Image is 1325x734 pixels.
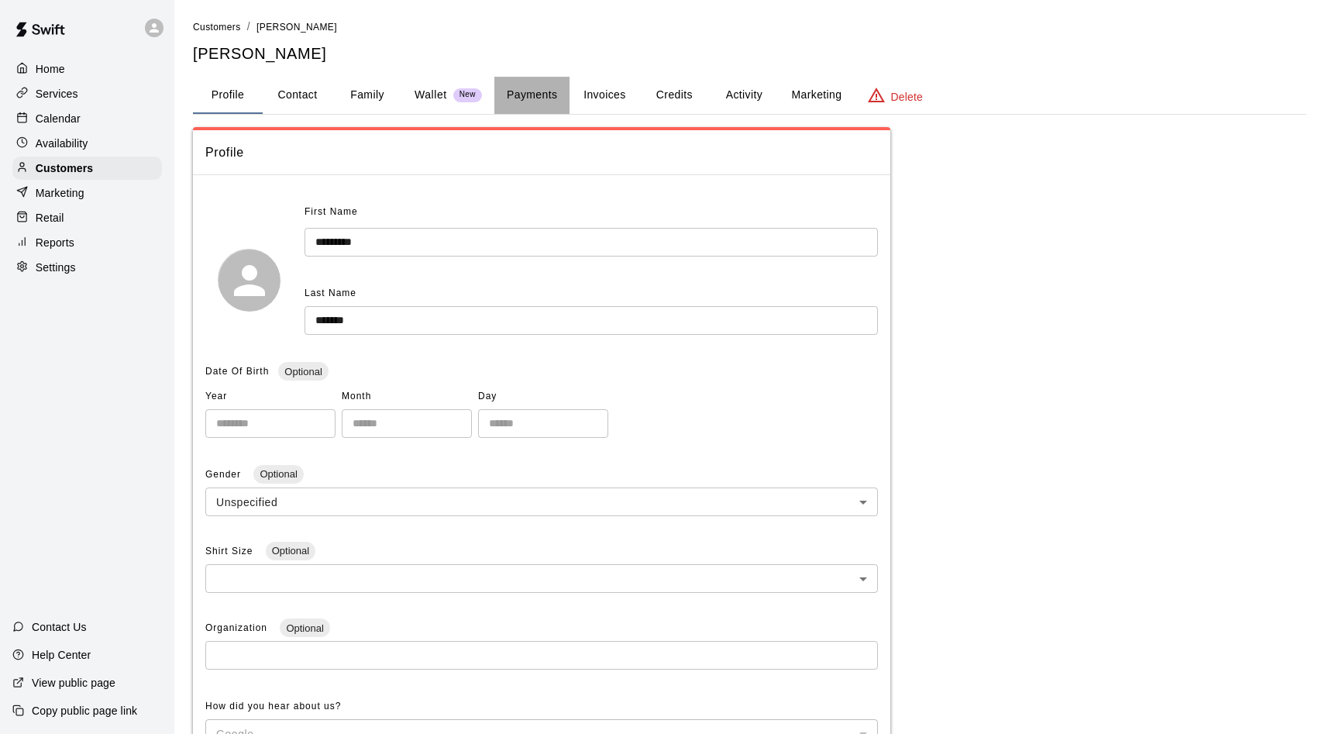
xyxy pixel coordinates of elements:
button: Profile [193,77,263,114]
a: Marketing [12,181,162,205]
a: Services [12,82,162,105]
nav: breadcrumb [193,19,1306,36]
p: Wallet [415,87,447,103]
p: Contact Us [32,619,87,635]
button: Payments [494,77,570,114]
span: Optional [278,366,328,377]
a: Retail [12,206,162,229]
span: [PERSON_NAME] [256,22,337,33]
a: Settings [12,256,162,279]
a: Customers [193,20,241,33]
a: Customers [12,157,162,180]
p: View public page [32,675,115,691]
p: Customers [36,160,93,176]
p: Copy public page link [32,703,137,718]
span: Month [342,384,472,409]
a: Home [12,57,162,81]
p: Home [36,61,65,77]
p: Delete [891,89,923,105]
h5: [PERSON_NAME] [193,43,1306,64]
p: Availability [36,136,88,151]
p: Calendar [36,111,81,126]
button: Activity [709,77,779,114]
p: Help Center [32,647,91,663]
span: Profile [205,143,878,163]
a: Availability [12,132,162,155]
span: Gender [205,469,244,480]
div: Unspecified [205,488,878,516]
div: basic tabs example [193,77,1306,114]
span: Year [205,384,336,409]
button: Contact [263,77,332,114]
span: How did you hear about us? [205,701,341,712]
button: Invoices [570,77,639,114]
p: Services [36,86,78,102]
button: Credits [639,77,709,114]
span: New [453,90,482,100]
p: Retail [36,210,64,226]
span: First Name [305,200,358,225]
span: Optional [280,622,329,634]
span: Date Of Birth [205,366,269,377]
span: Optional [266,545,315,557]
p: Reports [36,235,74,250]
span: Optional [253,468,303,480]
span: Last Name [305,288,356,298]
button: Family [332,77,402,114]
span: Day [478,384,608,409]
button: Marketing [779,77,854,114]
p: Marketing [36,185,84,201]
a: Calendar [12,107,162,130]
li: / [247,19,250,35]
p: Settings [36,260,76,275]
span: Customers [193,22,241,33]
span: Organization [205,622,270,633]
a: Reports [12,231,162,254]
span: Shirt Size [205,546,256,557]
